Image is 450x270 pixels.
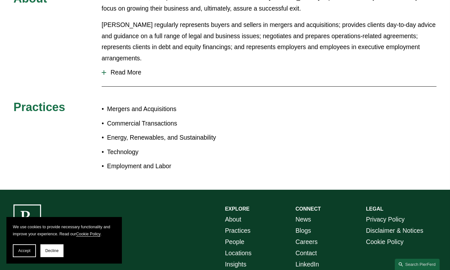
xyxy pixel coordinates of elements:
[295,225,311,236] a: Blogs
[107,146,225,158] p: Technology
[40,244,64,257] button: Decline
[366,225,423,236] a: Disclaimer & Notices
[225,259,247,270] a: Insights
[295,259,319,270] a: LinkedIn
[18,248,30,253] span: Accept
[102,64,437,81] button: Read More
[107,132,225,143] p: Energy, Renewables, and Sustainability
[366,214,405,225] a: Privacy Policy
[106,69,437,76] span: Read More
[102,19,437,64] p: [PERSON_NAME] regularly represents buyers and sellers in mergers and acquisitions; provides clien...
[107,161,225,172] p: Employment and Labor
[107,103,225,115] p: Mergers and Acquisitions
[225,225,251,236] a: Practices
[366,236,403,248] a: Cookie Policy
[225,236,244,248] a: People
[13,223,115,238] p: We use cookies to provide necessary functionality and improve your experience. Read our .
[13,100,65,114] span: Practices
[225,248,252,259] a: Locations
[366,206,383,212] strong: LEGAL
[13,244,36,257] button: Accept
[295,206,321,212] strong: CONNECT
[395,259,440,270] a: Search this site
[107,118,225,129] p: Commercial Transactions
[45,248,59,253] span: Decline
[225,214,242,225] a: About
[6,217,122,264] section: Cookie banner
[295,214,311,225] a: News
[76,232,100,236] a: Cookie Policy
[225,206,250,212] strong: EXPLORE
[295,248,317,259] a: Contact
[295,236,318,248] a: Careers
